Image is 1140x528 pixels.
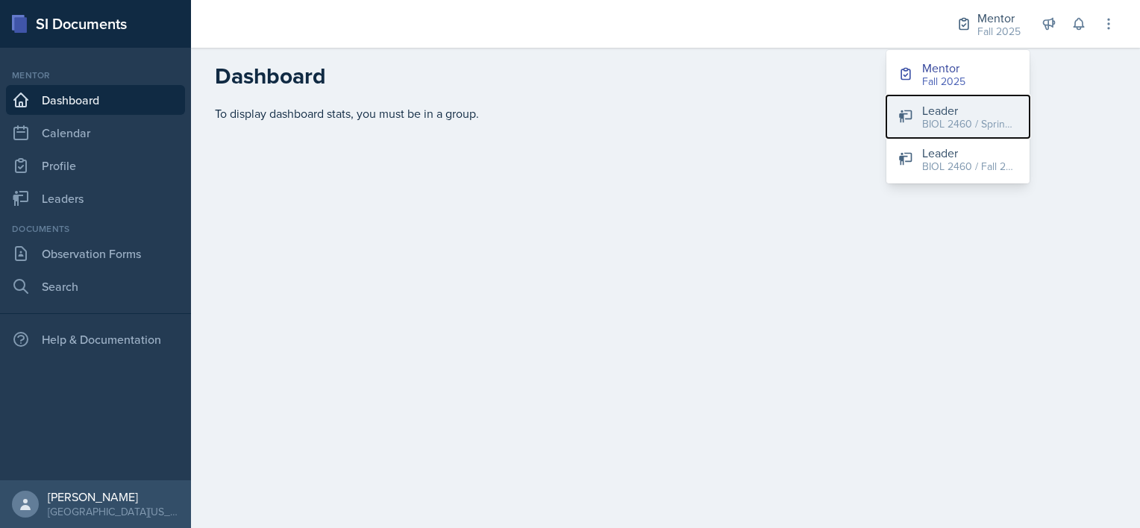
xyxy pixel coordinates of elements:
h2: Dashboard [215,63,1116,89]
div: Leader [922,144,1018,162]
div: Fall 2025 [922,74,965,89]
div: BIOL 2460 / Fall 2024 [922,159,1018,175]
div: Mentor [977,9,1021,27]
div: Fall 2025 [977,24,1021,40]
a: Search [6,271,185,301]
a: Calendar [6,118,185,148]
a: Profile [6,151,185,180]
div: [PERSON_NAME] [48,489,179,504]
div: Mentor [6,69,185,82]
a: Dashboard [6,85,185,115]
div: Mentor [922,59,965,77]
a: Leaders [6,183,185,213]
a: Observation Forms [6,239,185,268]
button: Mentor Fall 2025 [886,53,1030,95]
div: Leader [922,101,1018,119]
div: [GEOGRAPHIC_DATA][US_STATE] [48,504,179,519]
div: BIOL 2460 / Spring 2025 [922,116,1018,132]
div: Documents [6,222,185,236]
button: Leader BIOL 2460 / Fall 2024 [886,138,1030,180]
button: Leader BIOL 2460 / Spring 2025 [886,95,1030,138]
div: Help & Documentation [6,324,185,354]
div: To display dashboard stats, you must be in a group. [215,104,1116,122]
